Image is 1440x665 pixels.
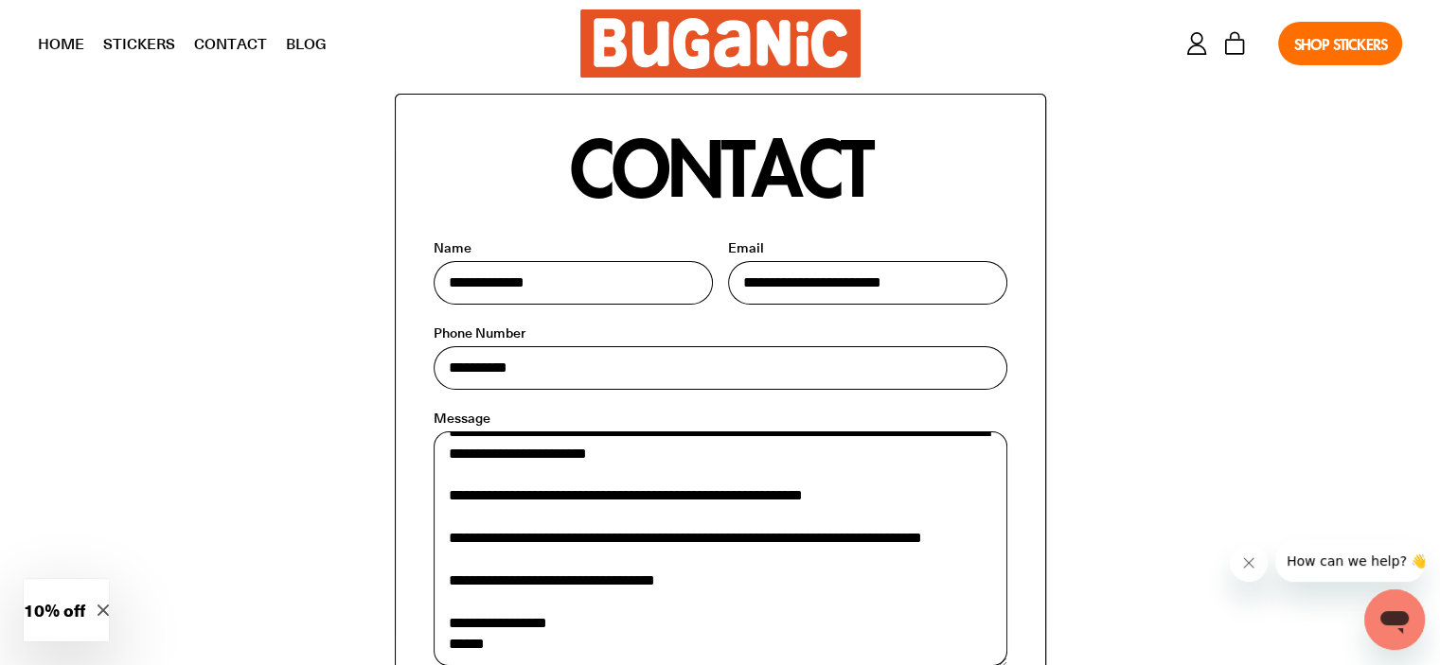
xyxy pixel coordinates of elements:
a: Contact [185,20,276,67]
a: Blog [276,20,336,67]
h1: Contact [434,132,1007,201]
img: Buganic [580,9,861,78]
span: How can we help? 👋 [11,13,151,28]
a: Shop Stickers [1278,22,1402,65]
iframe: Button to launch messaging window [1364,589,1425,650]
label: Email [728,238,1007,257]
label: Name [434,238,713,257]
iframe: Close message [1230,544,1268,582]
a: Home [28,20,94,67]
label: Phone Number [434,324,1007,342]
a: Stickers [94,20,185,67]
label: Message [434,409,1007,428]
iframe: Message from company [1275,540,1425,582]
